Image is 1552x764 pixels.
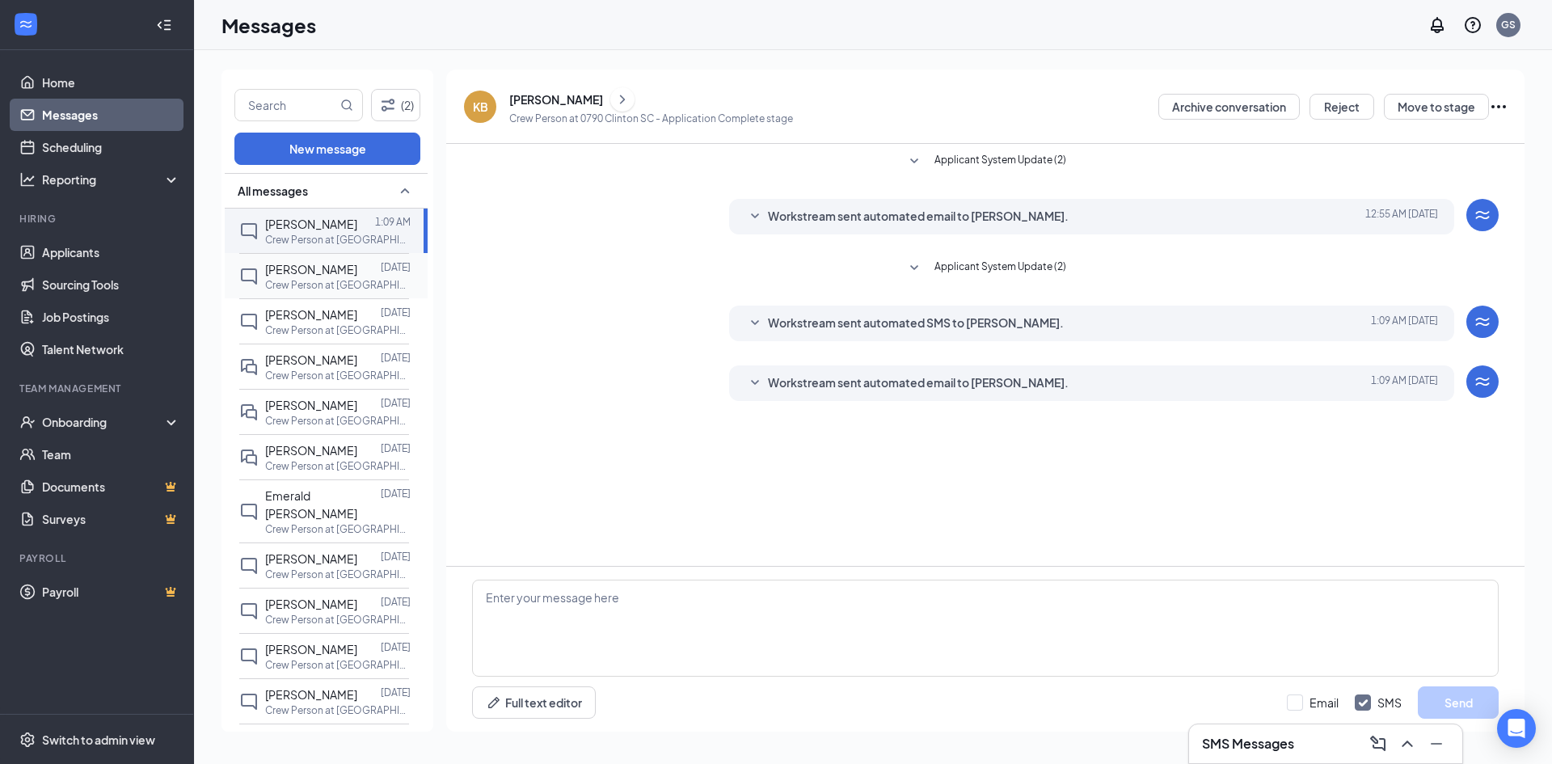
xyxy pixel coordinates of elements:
[239,601,259,621] svg: ChatInactive
[42,171,181,188] div: Reporting
[42,66,180,99] a: Home
[1202,735,1294,753] h3: SMS Messages
[265,262,357,276] span: [PERSON_NAME]
[265,278,411,292] p: Crew Person at [GEOGRAPHIC_DATA]
[265,398,357,412] span: [PERSON_NAME]
[905,152,1066,171] button: SmallChevronDownApplicant System Update (2)
[381,260,411,274] p: [DATE]
[1473,312,1492,331] svg: WorkstreamLogo
[265,568,411,581] p: Crew Person at [GEOGRAPHIC_DATA]
[934,259,1066,278] span: Applicant System Update (2)
[905,259,1066,278] button: SmallChevronDownApplicant System Update (2)
[239,692,259,711] svg: ChatInactive
[1473,205,1492,225] svg: WorkstreamLogo
[19,171,36,188] svg: Analysis
[265,369,411,382] p: Crew Person at [GEOGRAPHIC_DATA]
[239,448,259,467] svg: DoubleChat
[234,133,420,165] button: New message
[1463,15,1482,35] svg: QuestionInfo
[395,181,415,200] svg: SmallChevronUp
[1369,734,1388,753] svg: ComposeMessage
[239,222,259,241] svg: ChatInactive
[19,212,177,226] div: Hiring
[768,314,1064,333] span: Workstream sent automated SMS to [PERSON_NAME].
[745,314,765,333] svg: SmallChevronDown
[381,595,411,609] p: [DATE]
[239,267,259,286] svg: ChatInactive
[156,17,172,33] svg: Collapse
[265,488,357,521] span: Emerald [PERSON_NAME]
[381,351,411,365] p: [DATE]
[381,441,411,455] p: [DATE]
[905,259,924,278] svg: SmallChevronDown
[42,414,167,430] div: Onboarding
[509,112,793,125] p: Crew Person at 0790 Clinton SC - Application Complete stage
[381,640,411,654] p: [DATE]
[42,131,180,163] a: Scheduling
[42,268,180,301] a: Sourcing Tools
[265,613,411,627] p: Crew Person at [GEOGRAPHIC_DATA]
[381,487,411,500] p: [DATE]
[381,731,411,745] p: [DATE]
[265,522,411,536] p: Crew Person at [GEOGRAPHIC_DATA]
[265,658,411,672] p: Crew Person at [GEOGRAPHIC_DATA]
[1418,686,1499,719] button: Send
[378,95,398,115] svg: Filter
[265,703,411,717] p: Crew Person at [GEOGRAPHIC_DATA]
[265,551,357,566] span: [PERSON_NAME]
[238,183,308,199] span: All messages
[42,301,180,333] a: Job Postings
[371,89,420,121] button: Filter (2)
[239,647,259,666] svg: ChatInactive
[239,357,259,377] svg: DoubleChat
[1371,374,1438,393] span: [DATE] 1:09 AM
[768,374,1069,393] span: Workstream sent automated email to [PERSON_NAME].
[239,556,259,576] svg: ChatInactive
[1398,734,1417,753] svg: ChevronUp
[265,642,357,656] span: [PERSON_NAME]
[1423,731,1449,757] button: Minimize
[265,352,357,367] span: [PERSON_NAME]
[18,16,34,32] svg: WorkstreamLogo
[1158,94,1300,120] button: Archive conversation
[340,99,353,112] svg: MagnifyingGlass
[42,503,180,535] a: SurveysCrown
[614,90,630,109] svg: ChevronRight
[381,686,411,699] p: [DATE]
[265,443,357,458] span: [PERSON_NAME]
[19,551,177,565] div: Payroll
[265,414,411,428] p: Crew Person at [GEOGRAPHIC_DATA]
[381,396,411,410] p: [DATE]
[1497,709,1536,748] div: Open Intercom Messenger
[375,215,411,229] p: 1:09 AM
[265,217,357,231] span: [PERSON_NAME]
[265,597,357,611] span: [PERSON_NAME]
[486,694,502,711] svg: Pen
[19,414,36,430] svg: UserCheck
[42,438,180,471] a: Team
[1309,94,1374,120] button: Reject
[239,312,259,331] svg: ChatInactive
[381,306,411,319] p: [DATE]
[381,550,411,564] p: [DATE]
[265,687,357,702] span: [PERSON_NAME]
[221,11,316,39] h1: Messages
[610,87,635,112] button: ChevronRight
[19,732,36,748] svg: Settings
[1489,97,1508,116] svg: Ellipses
[1501,18,1516,32] div: GS
[509,91,603,108] div: [PERSON_NAME]
[1428,15,1447,35] svg: Notifications
[42,576,180,608] a: PayrollCrown
[934,152,1066,171] span: Applicant System Update (2)
[745,207,765,226] svg: SmallChevronDown
[42,732,155,748] div: Switch to admin view
[768,207,1069,226] span: Workstream sent automated email to [PERSON_NAME].
[1427,734,1446,753] svg: Minimize
[265,307,357,322] span: [PERSON_NAME]
[1365,731,1391,757] button: ComposeMessage
[1371,314,1438,333] span: [DATE] 1:09 AM
[745,374,765,393] svg: SmallChevronDown
[42,99,180,131] a: Messages
[265,323,411,337] p: Crew Person at [GEOGRAPHIC_DATA]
